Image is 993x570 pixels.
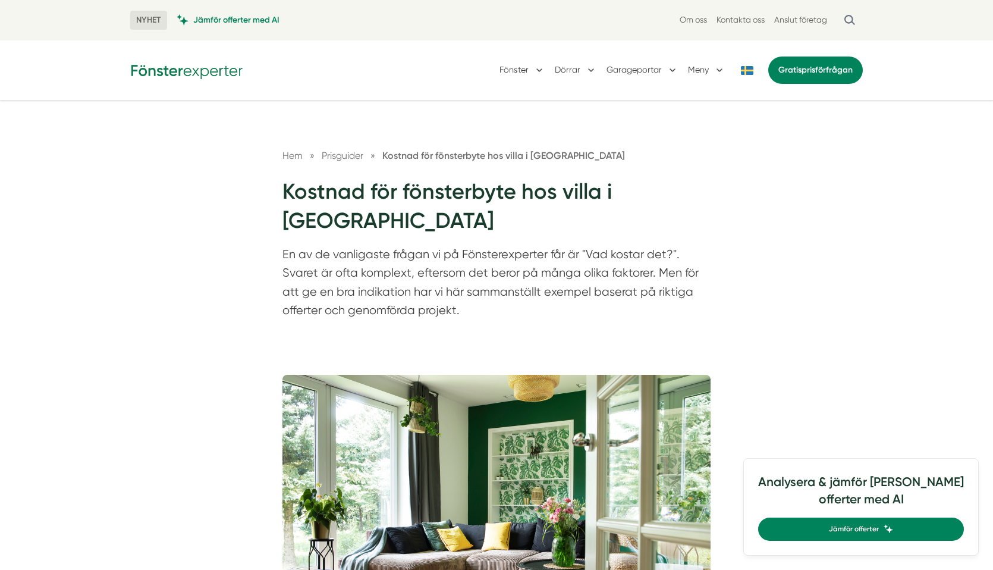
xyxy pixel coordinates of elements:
nav: Breadcrumb [282,148,711,163]
span: Jämför offerter med AI [193,14,279,26]
a: Anslut företag [774,14,827,26]
span: Jämför offerter [829,524,879,535]
img: Fönsterexperter Logotyp [130,61,243,79]
a: Jämför offerter med AI [177,14,279,26]
button: Garageportar [607,55,678,86]
a: Prisguider [322,150,366,161]
a: Jämför offerter [758,518,964,541]
span: Prisguider [322,150,363,161]
h1: Kostnad för fönsterbyte hos villa i [GEOGRAPHIC_DATA] [282,177,711,245]
a: Kontakta oss [717,14,765,26]
a: Hem [282,150,303,161]
a: Gratisprisförfrågan [768,57,863,84]
button: Dörrar [555,55,597,86]
span: NYHET [130,11,167,30]
h4: Analysera & jämför [PERSON_NAME] offerter med AI [758,473,964,518]
button: Meny [688,55,725,86]
a: Kostnad för fönsterbyte hos villa i [GEOGRAPHIC_DATA] [382,150,625,161]
p: En av de vanligaste frågan vi på Fönsterexperter får är "Vad kostar det?". Svaret är ofta komplex... [282,245,711,326]
button: Fönster [499,55,545,86]
span: » [370,148,375,163]
a: Om oss [680,14,707,26]
button: Öppna sök [837,10,863,31]
span: Gratis [778,65,802,75]
span: » [310,148,315,163]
